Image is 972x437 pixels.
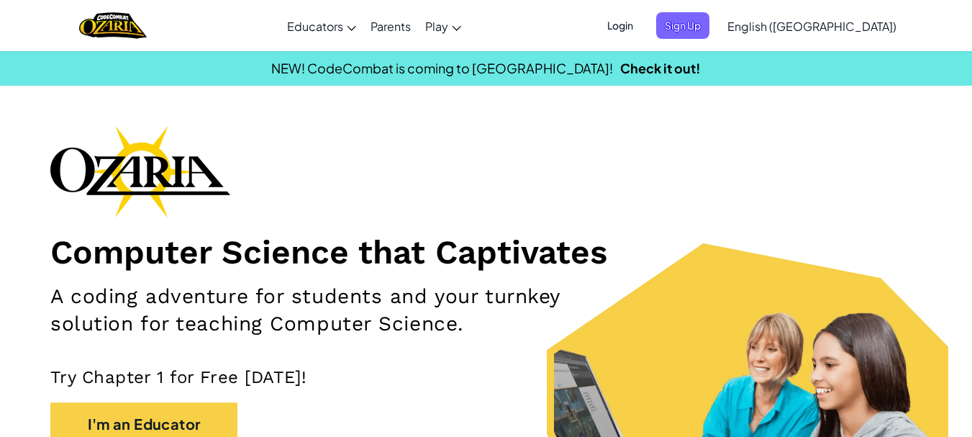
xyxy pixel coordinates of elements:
[418,6,468,45] a: Play
[620,60,701,76] a: Check it out!
[50,366,922,388] p: Try Chapter 1 for Free [DATE]!
[656,12,709,39] button: Sign Up
[425,19,448,34] span: Play
[79,11,146,40] a: Ozaria by CodeCombat logo
[720,6,904,45] a: English ([GEOGRAPHIC_DATA])
[79,11,146,40] img: Home
[50,232,922,272] h1: Computer Science that Captivates
[599,12,642,39] button: Login
[50,283,634,338] h2: A coding adventure for students and your turnkey solution for teaching Computer Science.
[363,6,418,45] a: Parents
[50,125,230,217] img: Ozaria branding logo
[280,6,363,45] a: Educators
[287,19,343,34] span: Educators
[727,19,896,34] span: English ([GEOGRAPHIC_DATA])
[271,60,613,76] span: NEW! CodeCombat is coming to [GEOGRAPHIC_DATA]!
